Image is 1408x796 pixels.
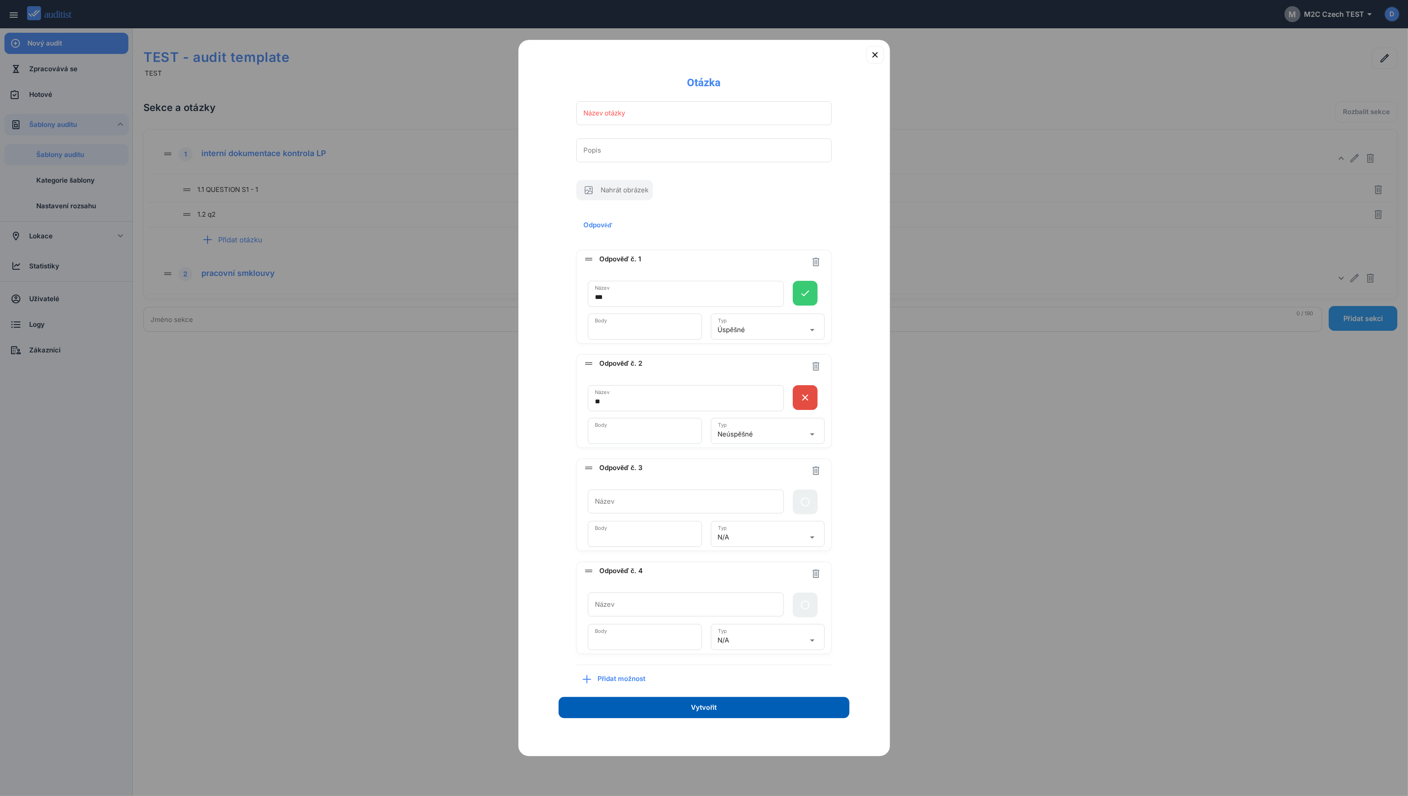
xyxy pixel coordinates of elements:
span: Nahrát obrázek [601,185,648,198]
button: Vytvořit [559,697,850,718]
i: radio_button_unchecked [793,600,818,610]
i: radio_button_unchecked [793,497,818,507]
i: arrow_drop_down [807,325,818,335]
input: Název [595,394,777,409]
div: Odpověď č. 3 [583,463,825,483]
i: arrow_drop_down [807,635,818,646]
input: Body [595,530,695,544]
input: Body [595,427,695,441]
i: done [793,288,818,298]
div: N/A [718,636,729,644]
span: Vytvořit [691,703,717,713]
i: drag_handle [583,566,599,576]
i: close [793,392,818,403]
i: arrow_drop_down [807,429,818,440]
input: Body [595,633,695,647]
input: Body [595,323,695,337]
i: arrow_drop_down [807,532,818,543]
div: Neúspěšné [718,430,753,438]
h2: Odpověď [576,211,832,239]
span: Přidat možnost [598,674,652,684]
div: Odpověď č. 4 [583,566,825,586]
div: Úspěšné [718,326,745,334]
input: Název [595,597,777,612]
button: Přidat možnost [576,669,652,690]
i: drag_handle [583,463,599,473]
i: drag_handle [583,358,599,369]
input: Název [595,494,777,509]
textarea: Popis [583,143,825,157]
div: Odpověď č. 2 [583,358,825,379]
input: Název [595,290,777,304]
div: Otázka [680,69,728,90]
i: drag_handle [583,254,599,264]
div: Odpověď č. 1 [583,254,825,274]
div: N/A [718,533,729,541]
